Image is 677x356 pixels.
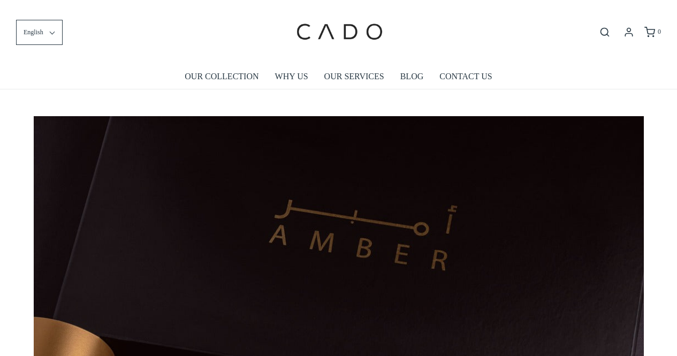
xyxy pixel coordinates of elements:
img: cadogifting [293,8,384,56]
a: BLOG [400,64,424,89]
span: English [24,27,43,37]
button: Open search bar [595,26,614,38]
span: 0 [658,28,661,35]
button: English [16,20,63,45]
a: CONTACT US [439,64,492,89]
a: OUR SERVICES [324,64,384,89]
a: OUR COLLECTION [185,64,258,89]
a: WHY US [275,64,308,89]
a: 0 [643,27,661,37]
